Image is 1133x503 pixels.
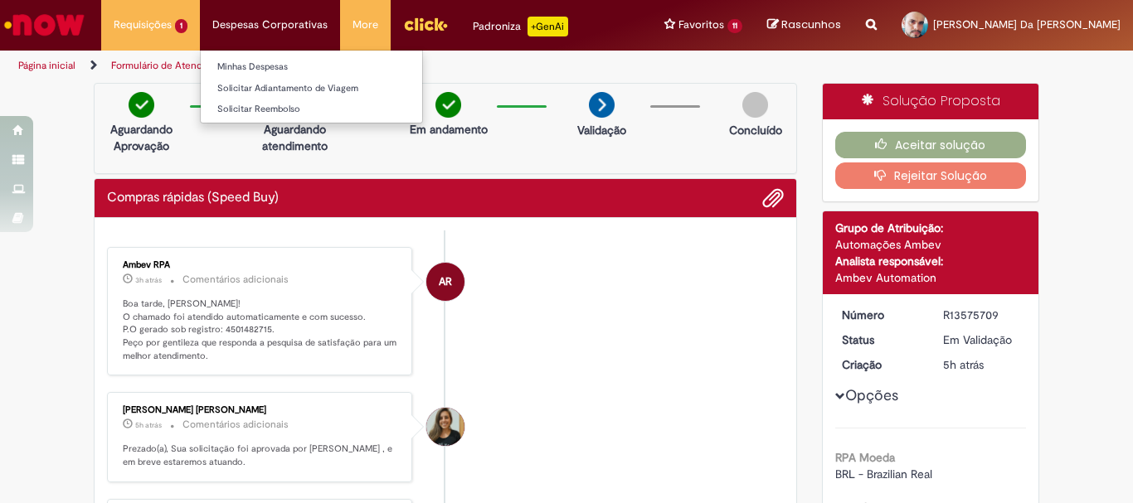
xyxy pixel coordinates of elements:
[135,275,162,285] time: 29/09/2025 12:39:57
[255,121,335,154] p: Aguardando atendimento
[123,297,399,363] p: Boa tarde, [PERSON_NAME]! O chamado foi atendido automaticamente e com sucesso. P.O gerado sob re...
[426,263,464,301] div: Ambev RPA
[182,418,289,432] small: Comentários adicionais
[201,100,422,118] a: Solicitar Reembolso
[577,122,626,138] p: Validação
[101,121,182,154] p: Aguardando Aprovação
[943,357,984,372] time: 29/09/2025 10:27:16
[123,443,399,468] p: Prezado(a), Sua solicitação foi aprovada por [PERSON_NAME] , e em breve estaremos atuando.
[435,92,461,118] img: check-circle-green.png
[829,331,931,348] dt: Status
[473,17,568,36] div: Padroniza
[18,59,75,72] a: Página inicial
[426,408,464,446] div: Julie Santos Valeriano Da Silva
[933,17,1121,31] span: [PERSON_NAME] Da [PERSON_NAME]
[123,260,399,270] div: Ambev RPA
[729,122,782,138] p: Concluído
[835,269,1027,286] div: Ambev Automation
[182,273,289,287] small: Comentários adicionais
[12,51,743,81] ul: Trilhas de página
[135,420,162,430] time: 29/09/2025 10:44:35
[762,187,784,209] button: Adicionar anexos
[835,253,1027,269] div: Analista responsável:
[767,17,841,33] a: Rascunhos
[135,420,162,430] span: 5h atrás
[943,307,1020,323] div: R13575709
[353,17,378,33] span: More
[135,275,162,285] span: 3h atrás
[129,92,154,118] img: check-circle-green.png
[589,92,615,118] img: arrow-next.png
[943,331,1020,348] div: Em Validação
[201,58,422,76] a: Minhas Despesas
[123,405,399,415] div: [PERSON_NAME] [PERSON_NAME]
[175,19,187,33] span: 1
[835,162,1027,189] button: Rejeitar Solução
[829,356,931,373] dt: Criação
[678,17,724,33] span: Favoritos
[835,450,895,465] b: RPA Moeda
[835,220,1027,236] div: Grupo de Atribuição:
[114,17,172,33] span: Requisições
[829,307,931,323] dt: Número
[835,467,932,481] span: BRL - Brazilian Real
[403,12,448,36] img: click_logo_yellow_360x200.png
[111,59,234,72] a: Formulário de Atendimento
[835,236,1027,253] div: Automações Ambev
[823,84,1039,119] div: Solução Proposta
[200,50,423,123] ul: Despesas Corporativas
[727,19,742,33] span: 11
[201,80,422,98] a: Solicitar Adiantamento de Viagem
[835,132,1027,158] button: Aceitar solução
[943,357,984,372] span: 5h atrás
[528,17,568,36] p: +GenAi
[742,92,768,118] img: img-circle-grey.png
[943,356,1020,373] div: 29/09/2025 10:27:16
[2,8,87,41] img: ServiceNow
[410,121,488,138] p: Em andamento
[439,262,452,302] span: AR
[107,191,279,206] h2: Compras rápidas (Speed Buy) Histórico de tíquete
[212,17,328,33] span: Despesas Corporativas
[781,17,841,32] span: Rascunhos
